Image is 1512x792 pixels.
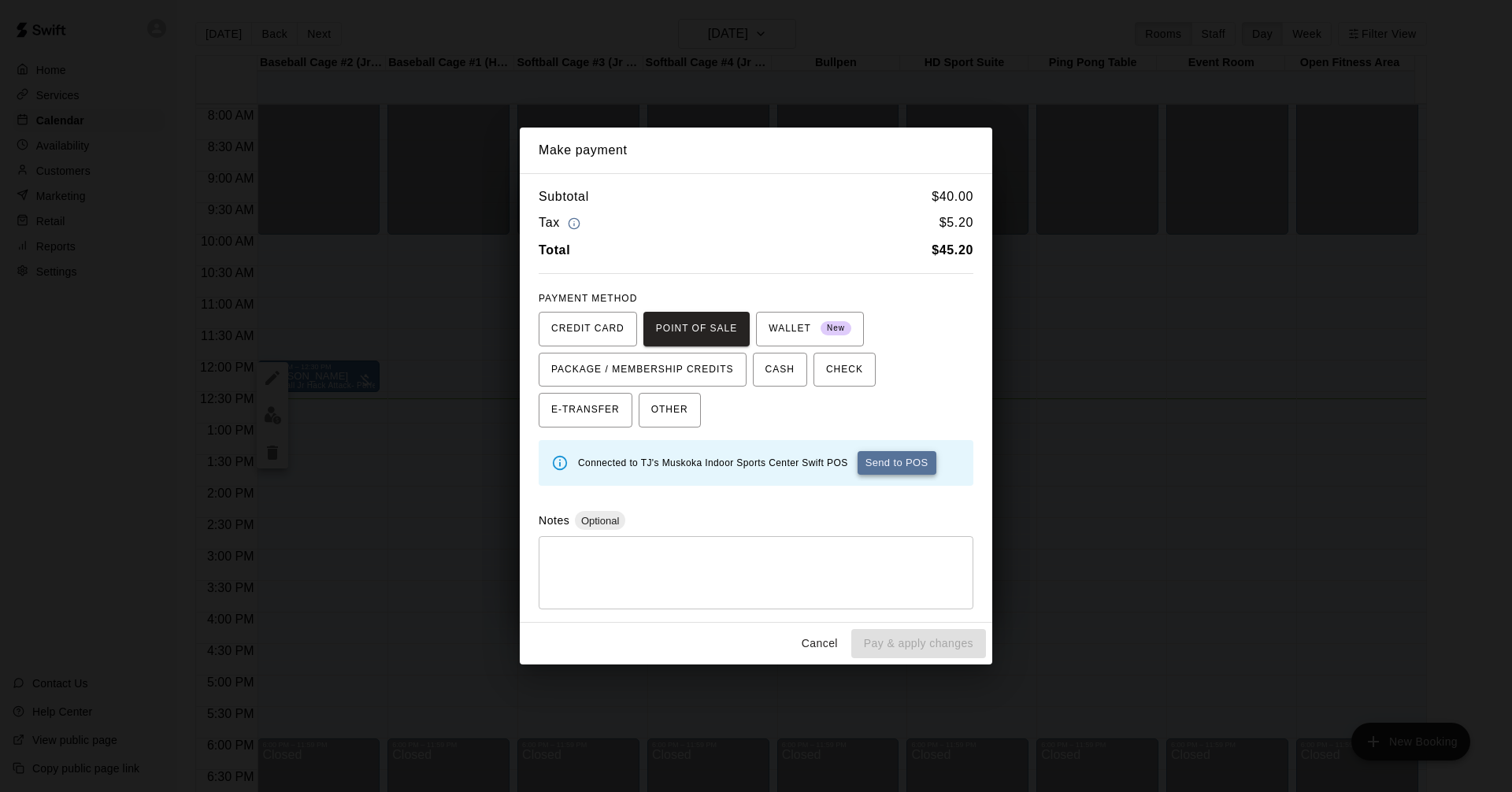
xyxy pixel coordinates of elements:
[795,629,845,658] button: Cancel
[539,353,747,387] button: PACKAGE / MEMBERSHIP CREDITS
[651,398,688,423] span: OTHER
[932,243,973,257] b: $ 45.20
[769,316,851,342] span: WALLET
[578,457,848,468] span: Connected to TJ's Muskoka Indoor Sports Center Swift POS
[539,293,637,304] span: PAYMENT METHOD
[539,393,632,427] button: E-TRANSFER
[575,515,625,527] span: Optional
[539,243,570,257] b: Total
[539,514,569,527] label: Notes
[753,353,807,387] button: CASH
[932,187,973,207] h6: $ 40.00
[756,312,864,346] button: WALLET New
[643,312,750,346] button: POINT OF SALE
[551,398,620,423] span: E-TRANSFER
[939,213,973,234] h6: $ 5.20
[821,318,851,339] span: New
[520,128,992,173] h2: Make payment
[639,393,701,427] button: OTHER
[539,187,589,207] h6: Subtotal
[551,357,734,383] span: PACKAGE / MEMBERSHIP CREDITS
[539,213,584,234] h6: Tax
[858,451,936,475] button: Send to POS
[826,357,863,383] span: CHECK
[765,357,795,383] span: CASH
[539,312,637,346] button: CREDIT CARD
[813,353,876,387] button: CHECK
[656,316,737,342] span: POINT OF SALE
[551,316,624,342] span: CREDIT CARD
